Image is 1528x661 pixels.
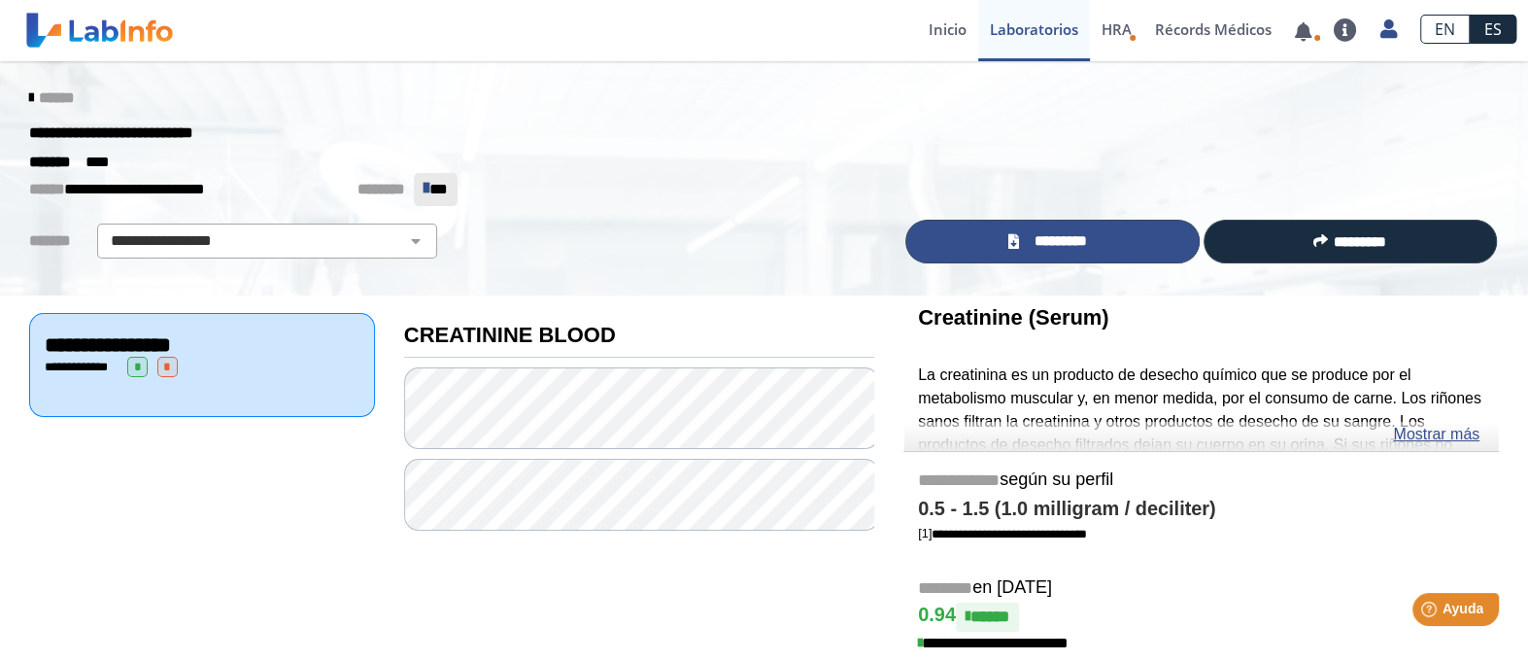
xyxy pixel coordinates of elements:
a: EN [1420,15,1470,44]
p: La creatinina es un producto de desecho químico que se produce por el metabolismo muscular y, en ... [918,364,1484,619]
span: HRA [1102,19,1132,39]
h5: según su perfil [918,470,1484,492]
a: [1] [918,526,1087,540]
h4: 0.94 [918,603,1484,632]
h5: en [DATE] [918,577,1484,600]
a: Mostrar más [1393,423,1479,446]
a: ES [1470,15,1516,44]
b: CREATININE BLOOD [404,323,616,347]
b: Creatinine (Serum) [918,305,1108,330]
iframe: Help widget launcher [1355,585,1507,640]
h4: 0.5 - 1.5 (1.0 milligram / deciliter) [918,498,1484,521]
